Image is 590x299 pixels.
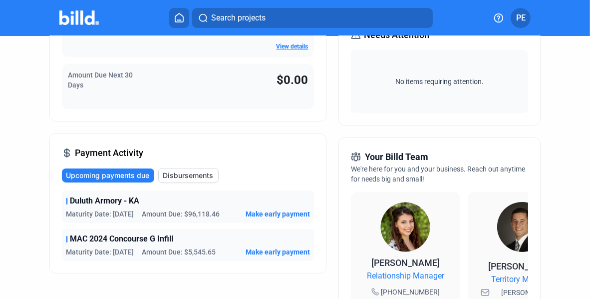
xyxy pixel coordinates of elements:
span: Amount Due: $96,118.46 [142,209,220,219]
span: PE [516,12,526,24]
span: Maturity Date: [DATE] [66,209,134,219]
img: Billd Company Logo [59,10,99,25]
span: $0.00 [277,73,308,87]
span: Your Billd Team [365,150,428,164]
button: Make early payment [246,209,310,219]
img: Relationship Manager [380,202,430,252]
button: PE [511,8,531,28]
span: Amount Due Next 30 Days [68,71,133,89]
img: Territory Manager [497,202,547,252]
button: Search projects [192,8,433,28]
span: Territory Manager [491,273,554,285]
span: [PERSON_NAME] [488,261,557,271]
span: Amount Due: $5,545.65 [142,247,216,257]
span: Duluth Armory - KA [70,195,139,207]
span: Payment Activity [75,146,143,160]
span: Search projects [211,12,266,24]
span: [PERSON_NAME] [371,257,440,268]
span: Relationship Manager [367,270,444,282]
span: Maturity Date: [DATE] [66,247,134,257]
span: MAC 2024 Concourse G Infill [70,233,173,245]
button: Make early payment [246,247,310,257]
button: Upcoming payments due [62,168,154,182]
span: Upcoming payments due [66,170,149,180]
span: No items requiring attention. [355,76,524,86]
span: We're here for you and your business. Reach out anytime for needs big and small! [351,165,525,183]
span: [PHONE_NUMBER] [381,287,440,297]
a: View details [276,43,308,50]
button: Disbursements [158,168,219,183]
span: Disbursements [163,170,213,180]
